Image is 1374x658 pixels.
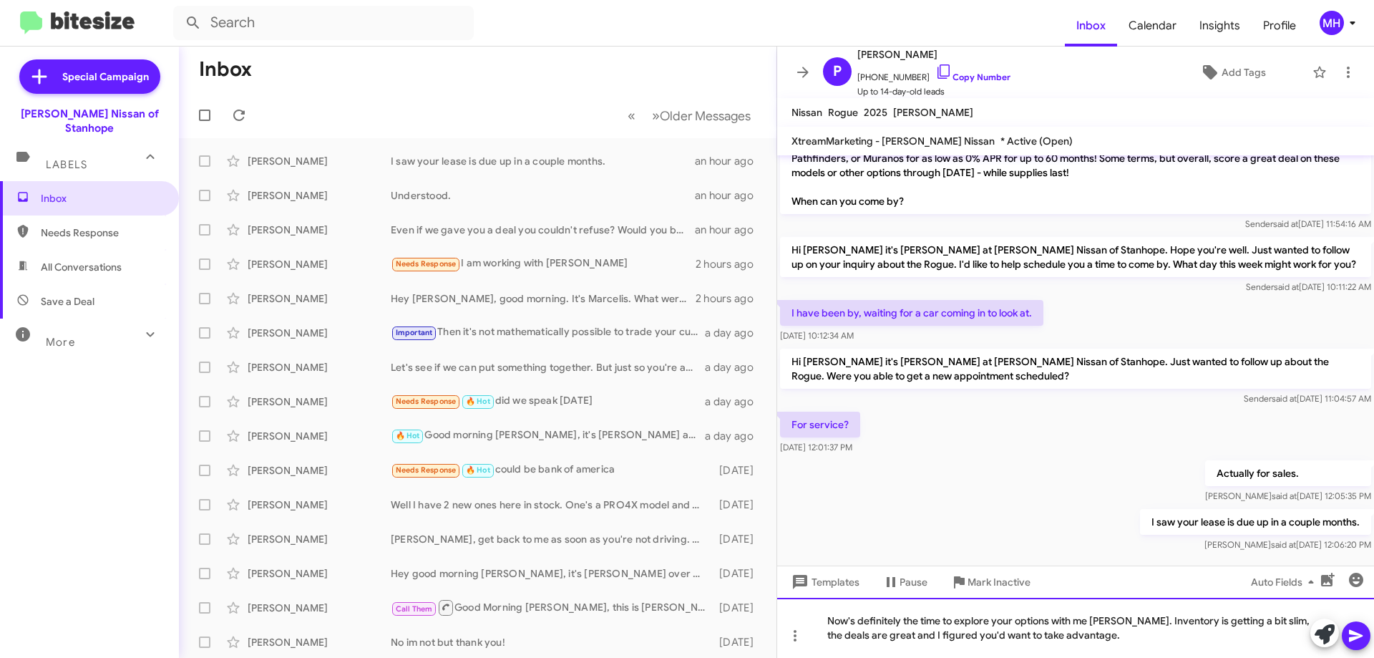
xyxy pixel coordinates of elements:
[619,101,644,130] button: Previous
[712,601,765,615] div: [DATE]
[712,635,765,649] div: [DATE]
[1000,135,1073,147] span: * Active (Open)
[41,226,162,240] span: Needs Response
[1274,281,1299,292] span: said at
[1205,460,1371,486] p: Actually for sales.
[857,63,1010,84] span: [PHONE_NUMBER]
[705,395,765,409] div: a day ago
[1204,539,1371,550] span: [PERSON_NAME] [DATE] 12:06:20 PM
[705,360,765,374] div: a day ago
[939,569,1042,595] button: Mark Inactive
[248,154,391,168] div: [PERSON_NAME]
[968,569,1030,595] span: Mark Inactive
[696,257,765,271] div: 2 hours ago
[391,498,712,512] div: Well I have 2 new ones here in stock. One's a PRO4X model and one's an SL model. The PRO4X model ...
[391,154,695,168] div: I saw your lease is due up in a couple months.
[396,328,433,337] span: Important
[643,101,759,130] button: Next
[1188,5,1252,47] a: Insights
[791,135,995,147] span: XtreamMarketing - [PERSON_NAME] Nissan
[1272,490,1297,501] span: said at
[391,462,712,478] div: could be bank of america
[660,108,751,124] span: Older Messages
[871,569,939,595] button: Pause
[780,330,854,341] span: [DATE] 10:12:34 AM
[41,191,162,205] span: Inbox
[1252,5,1307,47] a: Profile
[857,84,1010,99] span: Up to 14-day-old leads
[1320,11,1344,35] div: MH
[248,635,391,649] div: [PERSON_NAME]
[41,294,94,309] span: Save a Deal
[777,598,1374,658] div: Now's definitely the time to explore your options with me [PERSON_NAME]. Inventory is getting a b...
[46,336,75,349] span: More
[1272,393,1297,404] span: said at
[1271,539,1296,550] span: said at
[1117,5,1188,47] a: Calendar
[628,107,635,125] span: «
[248,601,391,615] div: [PERSON_NAME]
[1245,218,1371,229] span: Sender [DATE] 11:54:16 AM
[1246,281,1371,292] span: Sender [DATE] 10:11:22 AM
[1140,509,1371,535] p: I saw your lease is due up in a couple months.
[828,106,858,119] span: Rogue
[705,429,765,443] div: a day ago
[1239,569,1331,595] button: Auto Fields
[857,46,1010,63] span: [PERSON_NAME]
[791,106,822,119] span: Nissan
[391,427,705,444] div: Good morning [PERSON_NAME], it's [PERSON_NAME] at [PERSON_NAME] Nissan. Just wanted to thank you ...
[391,360,705,374] div: Let's see if we can put something together. But just so you're aware, the new payment on the 2025...
[695,188,765,203] div: an hour ago
[1307,11,1358,35] button: MH
[248,360,391,374] div: [PERSON_NAME]
[396,604,433,614] span: Call Them
[396,431,420,440] span: 🔥 Hot
[248,429,391,443] div: [PERSON_NAME]
[712,463,765,478] div: [DATE]
[248,257,391,271] div: [PERSON_NAME]
[620,101,759,130] nav: Page navigation example
[248,532,391,546] div: [PERSON_NAME]
[391,393,705,410] div: did we speak [DATE]
[696,291,765,306] div: 2 hours ago
[62,69,149,84] span: Special Campaign
[780,349,1371,389] p: Hi [PERSON_NAME] it's [PERSON_NAME] at [PERSON_NAME] Nissan of Stanhope. Just wanted to follow up...
[248,326,391,340] div: [PERSON_NAME]
[19,59,160,94] a: Special Campaign
[1205,490,1371,501] span: [PERSON_NAME] [DATE] 12:05:35 PM
[391,599,712,616] div: Good Morning [PERSON_NAME], this is [PERSON_NAME], [PERSON_NAME] asked me to reach out on his beh...
[705,326,765,340] div: a day ago
[391,223,695,237] div: Even if we gave you a deal you couldn't refuse? Would you be willing to travel a bit?
[248,395,391,409] div: [PERSON_NAME]
[46,158,87,171] span: Labels
[695,154,765,168] div: an hour ago
[396,397,457,406] span: Needs Response
[248,291,391,306] div: [PERSON_NAME]
[935,72,1010,82] a: Copy Number
[1222,59,1266,85] span: Add Tags
[780,237,1371,277] p: Hi [PERSON_NAME] it's [PERSON_NAME] at [PERSON_NAME] Nissan of Stanhope. Hope you're well. Just w...
[391,532,712,546] div: [PERSON_NAME], get back to me as soon as you're not driving. You're in a great spot right now! Ta...
[248,223,391,237] div: [PERSON_NAME]
[1273,218,1298,229] span: said at
[695,223,765,237] div: an hour ago
[780,412,860,437] p: For service?
[712,498,765,512] div: [DATE]
[789,569,859,595] span: Templates
[396,465,457,475] span: Needs Response
[780,300,1043,326] p: I have been by, waiting for a car coming in to look at.
[712,566,765,581] div: [DATE]
[391,188,695,203] div: Understood.
[248,498,391,512] div: [PERSON_NAME]
[712,532,765,546] div: [DATE]
[1065,5,1117,47] a: Inbox
[396,259,457,268] span: Needs Response
[777,569,871,595] button: Templates
[864,106,887,119] span: 2025
[391,635,712,649] div: No im not but thank you!
[1159,59,1305,85] button: Add Tags
[900,569,927,595] span: Pause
